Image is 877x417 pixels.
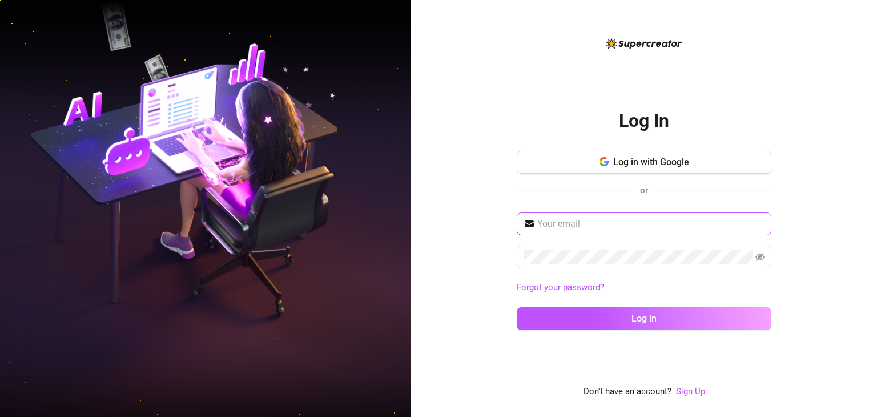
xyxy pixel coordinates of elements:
a: Forgot your password? [517,281,771,295]
a: Sign Up [676,386,705,396]
a: Forgot your password? [517,282,604,292]
a: Sign Up [676,385,705,399]
input: Your email [537,217,765,231]
button: Log in with Google [517,151,771,174]
span: Don't have an account? [584,385,671,399]
span: or [640,185,648,195]
h2: Log In [619,109,669,133]
span: Log in [631,313,657,324]
span: eye-invisible [755,252,765,262]
button: Log in [517,307,771,330]
span: Log in with Google [613,157,689,167]
img: logo-BBDzfeDw.svg [606,38,682,49]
